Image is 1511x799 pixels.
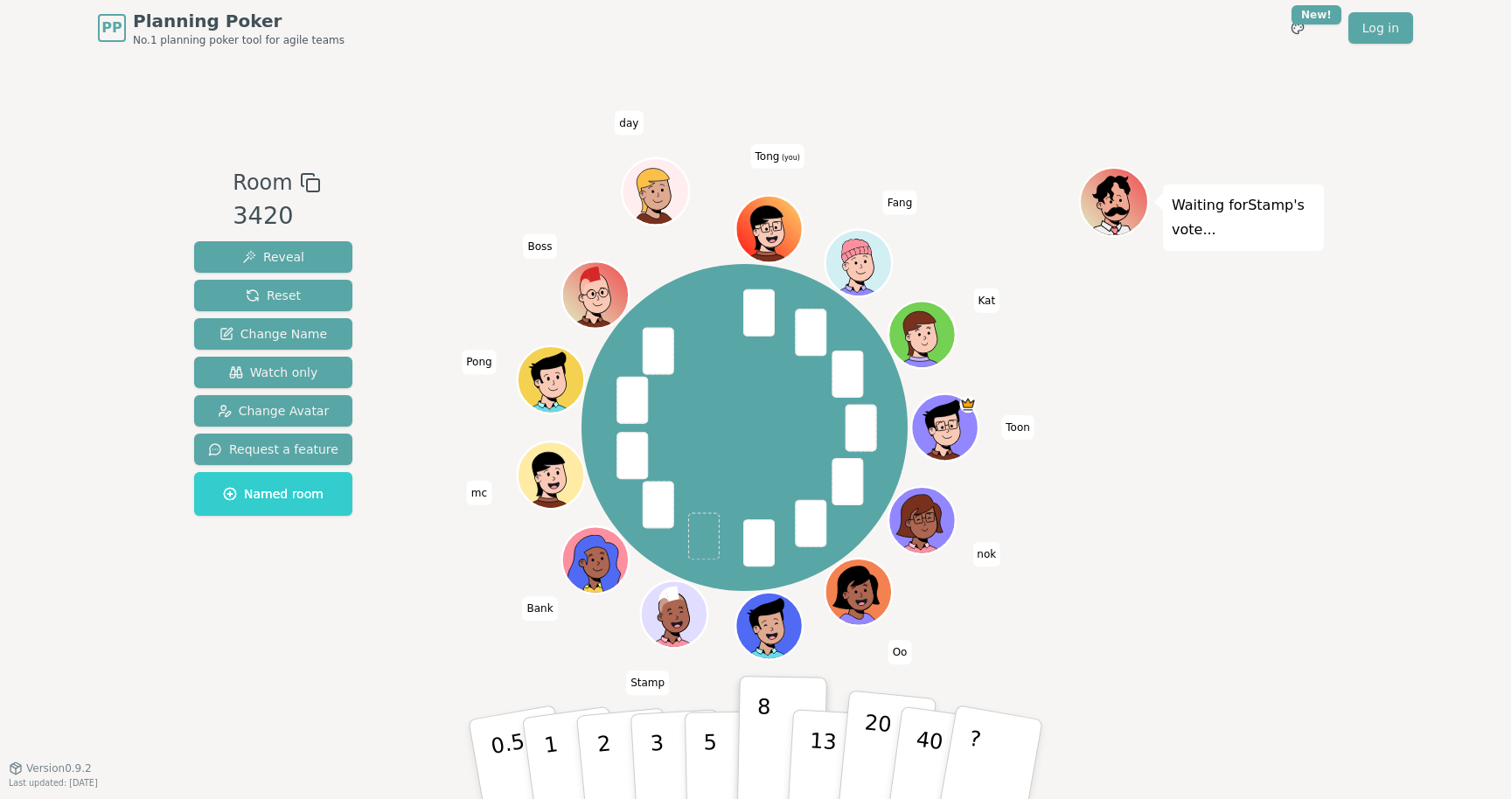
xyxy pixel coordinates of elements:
[208,441,338,458] span: Request a feature
[883,191,916,215] span: Click to change your name
[133,33,345,47] span: No.1 planning poker tool for agile teams
[750,144,804,169] span: Click to change your name
[1348,12,1413,44] a: Log in
[98,9,345,47] a: PPPlanning PokerNo.1 planning poker tool for agile teams
[233,198,320,234] div: 3420
[194,280,352,311] button: Reset
[522,596,557,621] span: Click to change your name
[194,241,352,273] button: Reveal
[626,670,669,695] span: Click to change your name
[194,318,352,350] button: Change Name
[9,761,92,775] button: Version0.9.2
[219,325,327,343] span: Change Name
[972,542,1000,566] span: Click to change your name
[1282,12,1313,44] button: New!
[462,350,496,374] span: Click to change your name
[1292,5,1341,24] div: New!
[194,434,352,465] button: Request a feature
[888,640,912,664] span: Click to change your name
[194,357,352,388] button: Watch only
[737,198,800,261] button: Click to change your avatar
[779,154,800,162] span: (you)
[1172,193,1315,242] p: Waiting for Stamp 's vote...
[973,288,999,313] span: Click to change your name
[101,17,122,38] span: PP
[246,287,301,304] span: Reset
[467,481,491,505] span: Click to change your name
[223,485,324,503] span: Named room
[26,761,92,775] span: Version 0.9.2
[194,472,352,516] button: Named room
[959,396,976,413] span: Toon is the host
[755,694,770,789] p: 8
[615,111,643,135] span: Click to change your name
[133,9,345,33] span: Planning Poker
[233,167,292,198] span: Room
[218,402,330,420] span: Change Avatar
[229,364,318,381] span: Watch only
[194,395,352,427] button: Change Avatar
[9,778,98,788] span: Last updated: [DATE]
[242,248,304,266] span: Reveal
[1001,415,1034,440] span: Click to change your name
[523,234,556,259] span: Click to change your name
